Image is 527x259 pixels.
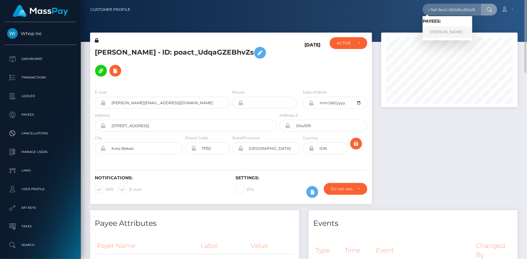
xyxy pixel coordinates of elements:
[199,237,249,254] th: Label
[90,3,130,16] a: Customer Profile
[5,144,76,160] a: Manage Users
[5,126,76,141] a: Cancellations
[7,166,74,175] p: Links
[7,73,74,82] p: Transactions
[7,110,74,119] p: Payees
[249,237,295,254] th: Value
[95,44,273,80] h5: [PERSON_NAME] - ID: poact_UdqaGZEBhvZs
[5,163,76,178] a: Links
[95,135,102,141] label: City
[7,129,74,138] p: Cancellations
[5,200,76,216] a: API Keys
[7,185,74,194] p: User Profile
[95,175,227,181] h6: Notifications:
[236,185,254,194] label: 2FA
[5,219,76,234] a: Taxes
[279,113,298,118] label: Address 2
[5,107,76,123] a: Payees
[7,203,74,212] p: API Keys
[95,113,110,118] label: Address
[185,135,208,141] label: Postal Code
[95,237,199,254] th: Payer Name
[423,4,481,16] input: Search...
[118,185,141,194] label: E-mail
[7,28,18,39] img: Whop Inc
[330,37,367,49] button: ACTIVE
[5,88,76,104] a: Ledger
[7,222,74,231] p: Taxes
[7,92,74,101] p: Ledger
[313,218,513,229] h4: Events
[5,51,76,67] a: Dashboard
[7,54,74,64] p: Dashboard
[5,31,76,36] span: Whop Inc
[232,135,260,141] label: State/Province
[13,5,68,17] img: MassPay Logo
[331,186,353,191] div: Do not require
[423,19,472,24] h6: Payees:
[5,70,76,85] a: Transactions
[232,90,245,95] label: Phone
[95,90,107,95] label: E-mail
[423,26,472,38] a: [PERSON_NAME]
[5,237,76,253] a: Search
[7,240,74,250] p: Search
[7,147,74,157] p: Manage Users
[303,90,327,95] label: Date of Birth
[236,175,368,181] h6: Settings:
[5,181,76,197] a: User Profile
[305,42,320,82] h6: [DATE]
[95,185,113,194] label: SMS
[303,135,318,141] label: Country
[337,41,353,46] div: ACTIVE
[95,218,295,229] h4: Payee Attributes
[324,183,367,195] button: Do not require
